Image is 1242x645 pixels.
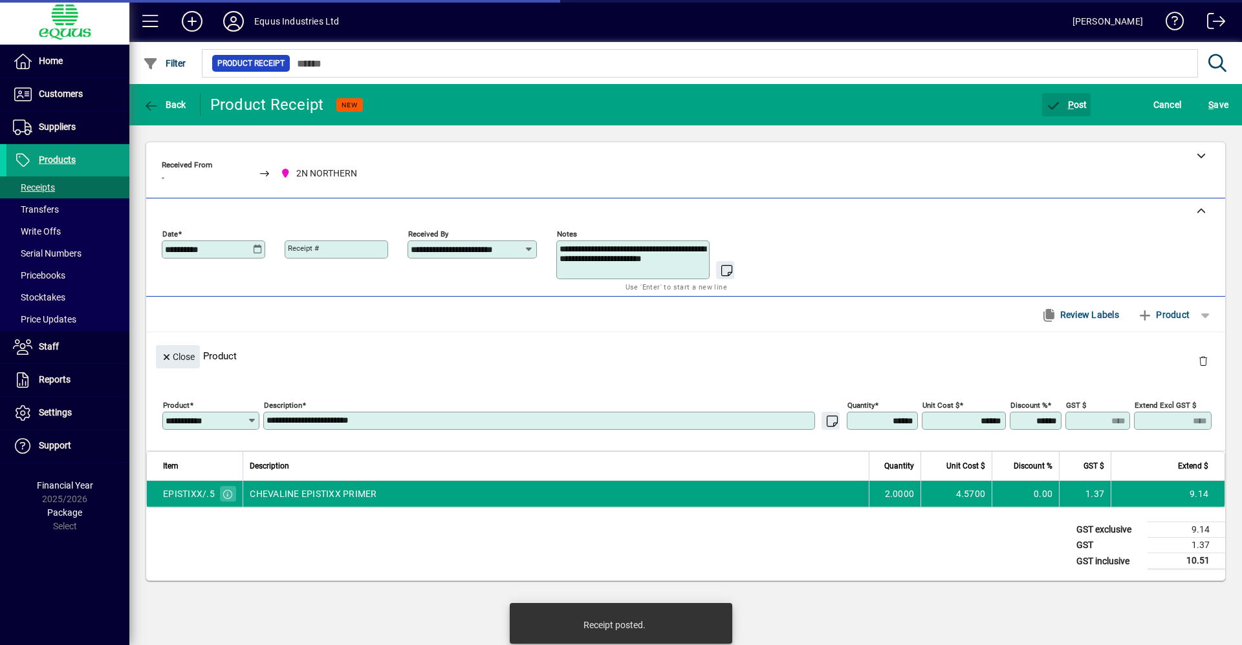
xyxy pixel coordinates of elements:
[288,244,319,253] mat-label: Receipt #
[163,487,215,500] div: EPISTIXX/.5
[884,459,914,473] span: Quantity
[1137,304,1190,325] span: Product
[277,165,363,182] span: 2N NORTHERN
[163,459,179,473] span: Item
[1070,553,1148,569] td: GST inclusive
[1197,3,1226,45] a: Logout
[6,430,129,462] a: Support
[254,11,340,32] div: Equus Industries Ltd
[1042,93,1091,116] button: Post
[1010,401,1047,410] mat-label: Discount %
[39,154,76,165] span: Products
[1153,94,1182,115] span: Cancel
[1059,481,1111,507] td: 1.37
[217,57,285,70] span: Product Receipt
[1131,303,1196,326] button: Product
[1148,522,1225,538] td: 9.14
[213,10,254,33] button: Profile
[1070,522,1148,538] td: GST exclusive
[6,220,129,242] a: Write Offs
[162,229,178,238] mat-label: Date
[956,487,986,500] span: 4.5700
[13,182,55,193] span: Receipts
[171,10,213,33] button: Add
[47,507,82,518] span: Package
[140,52,190,75] button: Filter
[296,167,357,180] span: 2N NORTHERN
[39,374,71,385] span: Reports
[847,401,875,410] mat-label: Quantity
[156,345,200,368] button: Close
[1148,553,1225,569] td: 10.51
[408,229,448,238] mat-label: Received by
[1148,538,1225,553] td: 1.37
[162,173,164,184] span: -
[6,397,129,429] a: Settings
[1084,459,1104,473] span: GST $
[39,341,59,352] span: Staff
[1178,459,1208,473] span: Extend $
[6,176,129,198] a: Receipts
[140,93,190,116] button: Back
[1205,93,1232,116] button: Save
[161,346,195,368] span: Close
[39,89,83,99] span: Customers
[6,198,129,220] a: Transfers
[250,459,289,473] span: Description
[1045,100,1087,110] span: ost
[153,350,203,362] app-page-header-button: Close
[13,314,76,324] span: Price Updates
[37,480,93,491] span: Financial Year
[1208,100,1214,110] span: S
[243,481,869,507] td: CHEVALINE EPISTIXX PRIMER
[1068,100,1074,110] span: P
[6,331,129,363] a: Staff
[6,78,129,111] a: Customers
[869,481,921,507] td: 2.0000
[39,56,63,66] span: Home
[13,292,65,302] span: Stocktakes
[13,226,61,237] span: Write Offs
[13,270,65,280] span: Pricebooks
[39,122,76,132] span: Suppliers
[946,459,985,473] span: Unit Cost $
[13,248,82,259] span: Serial Numbers
[342,101,358,109] span: NEW
[1066,401,1086,410] mat-label: GST $
[163,401,190,410] mat-label: Product
[1073,11,1143,32] div: [PERSON_NAME]
[39,440,71,450] span: Support
[210,94,324,115] div: Product Receipt
[143,100,186,110] span: Back
[1036,303,1124,326] button: Review Labels
[6,364,129,396] a: Reports
[1014,459,1052,473] span: Discount %
[6,286,129,308] a: Stocktakes
[13,204,59,215] span: Transfers
[6,264,129,286] a: Pricebooks
[1156,3,1184,45] a: Knowledge Base
[129,93,201,116] app-page-header-button: Back
[143,58,186,69] span: Filter
[1150,93,1185,116] button: Cancel
[557,229,577,238] mat-label: Notes
[39,407,72,418] span: Settings
[1111,481,1225,507] td: 9.14
[992,481,1059,507] td: 0.00
[583,619,646,631] div: Receipt posted.
[1208,94,1228,115] span: ave
[146,332,1225,379] div: Product
[922,401,959,410] mat-label: Unit Cost $
[6,111,129,143] a: Suppliers
[6,242,129,264] a: Serial Numbers
[1041,304,1119,325] span: Review Labels
[1188,355,1219,366] app-page-header-button: Delete
[1188,345,1219,376] button: Delete
[264,401,302,410] mat-label: Description
[626,279,727,294] mat-hint: Use 'Enter' to start a new line
[6,308,129,330] a: Price Updates
[1135,401,1196,410] mat-label: Extend excl GST $
[6,45,129,78] a: Home
[1070,538,1148,553] td: GST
